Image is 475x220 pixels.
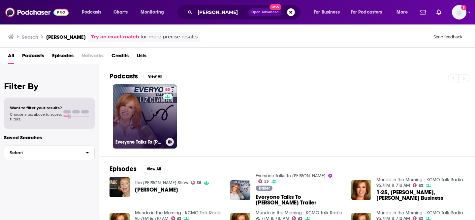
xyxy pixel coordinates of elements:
h2: Filter By [4,81,95,91]
a: Mundo in the Morning - KCMO Talk Radio 95.7FM & 710 AM [376,177,463,188]
span: for more precise results [141,33,198,41]
button: open menu [346,7,392,18]
span: Select [4,151,80,155]
a: 53Everyone Talks To [PERSON_NAME] [113,84,177,149]
a: The Joan Hamburg Show [135,180,188,186]
button: open menu [77,7,110,18]
p: Saved Searches [4,134,95,141]
a: 38 [191,181,202,185]
img: User Profile [452,5,466,20]
img: 1-25, Liz Claman, Fox Business [351,180,371,200]
h2: Episodes [110,165,137,173]
span: Choose a tab above to access filters. [10,112,62,121]
a: All [8,50,14,64]
button: open menu [309,7,348,18]
span: For Business [314,8,340,17]
button: open menu [392,7,416,18]
span: 63 [419,184,423,187]
img: Liz Claman [110,177,130,197]
button: Open AdvancedNew [248,8,282,16]
a: 63 [413,183,423,187]
a: EpisodesView All [110,165,166,173]
input: Search podcasts, credits, & more... [195,7,248,18]
a: Show notifications dropdown [434,7,444,18]
button: open menu [136,7,173,18]
a: 53 [258,179,269,183]
a: Lists [137,50,146,64]
span: For Podcasters [351,8,382,17]
span: 53 [264,180,269,183]
a: 1-25, Liz Claman, Fox Business [376,190,464,201]
span: Everyone Talks To [PERSON_NAME] Trailer [256,194,343,205]
span: Networks [81,50,104,64]
span: 53 [165,87,170,93]
button: Show profile menu [452,5,466,20]
span: Charts [113,8,128,17]
span: Monitoring [141,8,164,17]
button: Send feedback [431,34,464,40]
button: View All [142,165,166,173]
a: Everyone Talks To Liz Claman Trailer [256,194,343,205]
span: Podcasts [82,8,101,17]
a: Episodes [52,50,74,64]
img: Everyone Talks To Liz Claman Trailer [230,180,250,200]
span: Want to filter your results? [10,106,62,110]
a: Liz Claman [135,187,178,193]
h3: Everyone Talks To [PERSON_NAME] [115,139,163,145]
a: Try an exact match [91,33,139,41]
img: Podchaser - Follow, Share and Rate Podcasts [5,6,69,19]
span: New [269,4,281,10]
a: Charts [109,7,132,18]
h3: [PERSON_NAME] [46,34,86,40]
button: View All [143,72,167,80]
a: Show notifications dropdown [417,7,428,18]
h3: Search [22,34,38,40]
span: 1-25, [PERSON_NAME], [PERSON_NAME] Business [376,190,464,201]
h2: Podcasts [110,72,138,80]
span: More [396,8,408,17]
a: 53 [163,87,173,92]
span: Logged in as mijal [452,5,466,20]
a: Credits [111,50,129,64]
span: Trailer [259,186,270,190]
svg: Add a profile image [461,5,466,10]
a: Podcasts [22,50,44,64]
span: 38 [197,181,201,184]
button: Select [4,145,95,160]
a: PodcastsView All [110,72,167,80]
span: Open Advanced [251,11,279,14]
span: [PERSON_NAME] [135,187,178,193]
a: Everyone Talks To Liz Claman [256,173,326,179]
div: Search podcasts, credits, & more... [183,5,307,20]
